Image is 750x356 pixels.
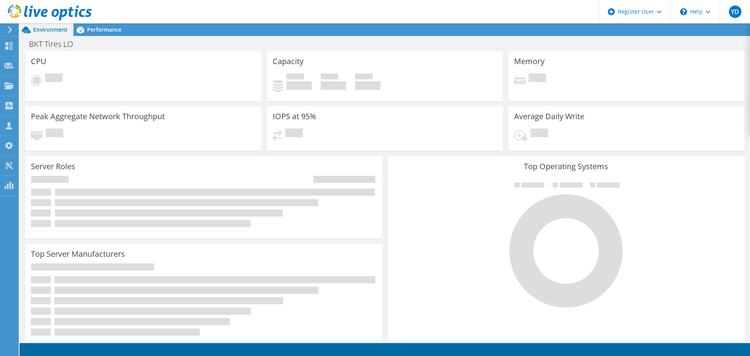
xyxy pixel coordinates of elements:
[393,162,739,171] h3: Top Operating Systems
[729,5,741,18] span: YD
[273,57,304,66] h3: Capacity
[286,81,312,90] h4: 0 GiB
[514,112,584,121] h3: Average Daily Write
[33,26,68,33] span: Environment
[321,73,338,81] span: Free
[273,112,316,121] h3: IOPS at 95%
[31,162,75,171] h3: Server Roles
[514,57,545,66] h3: Memory
[46,129,63,139] span: Pending
[25,40,85,48] h1: BKT Tires LO
[31,250,125,258] h3: Top Server Manufacturers
[355,73,373,81] span: Total
[31,57,46,66] h3: CPU
[87,26,121,33] span: Performance
[529,73,546,84] span: Pending
[286,73,304,81] span: Used
[31,112,165,121] h3: Peak Aggregate Network Throughput
[321,81,346,90] h4: 0 GiB
[530,129,548,139] span: Pending
[285,129,303,139] span: Pending
[680,8,687,15] svg: \n
[45,73,62,84] span: Pending
[355,81,380,90] h4: 0 GiB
